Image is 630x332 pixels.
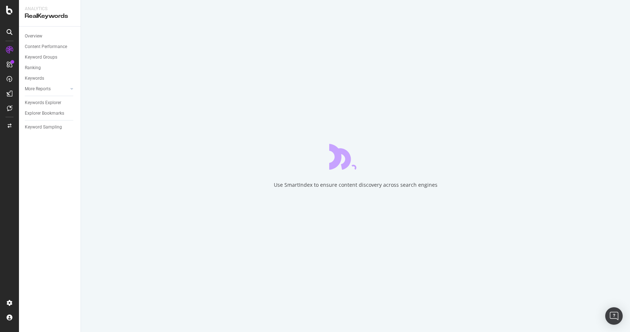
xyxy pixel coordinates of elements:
[274,181,437,189] div: Use SmartIndex to ensure content discovery across search engines
[25,75,75,82] a: Keywords
[25,75,44,82] div: Keywords
[25,110,64,117] div: Explorer Bookmarks
[25,110,75,117] a: Explorer Bookmarks
[25,32,75,40] a: Overview
[25,43,67,51] div: Content Performance
[25,54,57,61] div: Keyword Groups
[25,64,41,72] div: Ranking
[25,6,75,12] div: Analytics
[25,99,75,107] a: Keywords Explorer
[25,64,75,72] a: Ranking
[25,123,75,131] a: Keyword Sampling
[25,85,51,93] div: More Reports
[25,43,75,51] a: Content Performance
[329,143,382,170] div: animation
[25,99,61,107] div: Keywords Explorer
[25,123,62,131] div: Keyword Sampling
[25,12,75,20] div: RealKeywords
[25,32,42,40] div: Overview
[25,54,75,61] a: Keyword Groups
[605,307,623,325] div: Open Intercom Messenger
[25,85,68,93] a: More Reports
